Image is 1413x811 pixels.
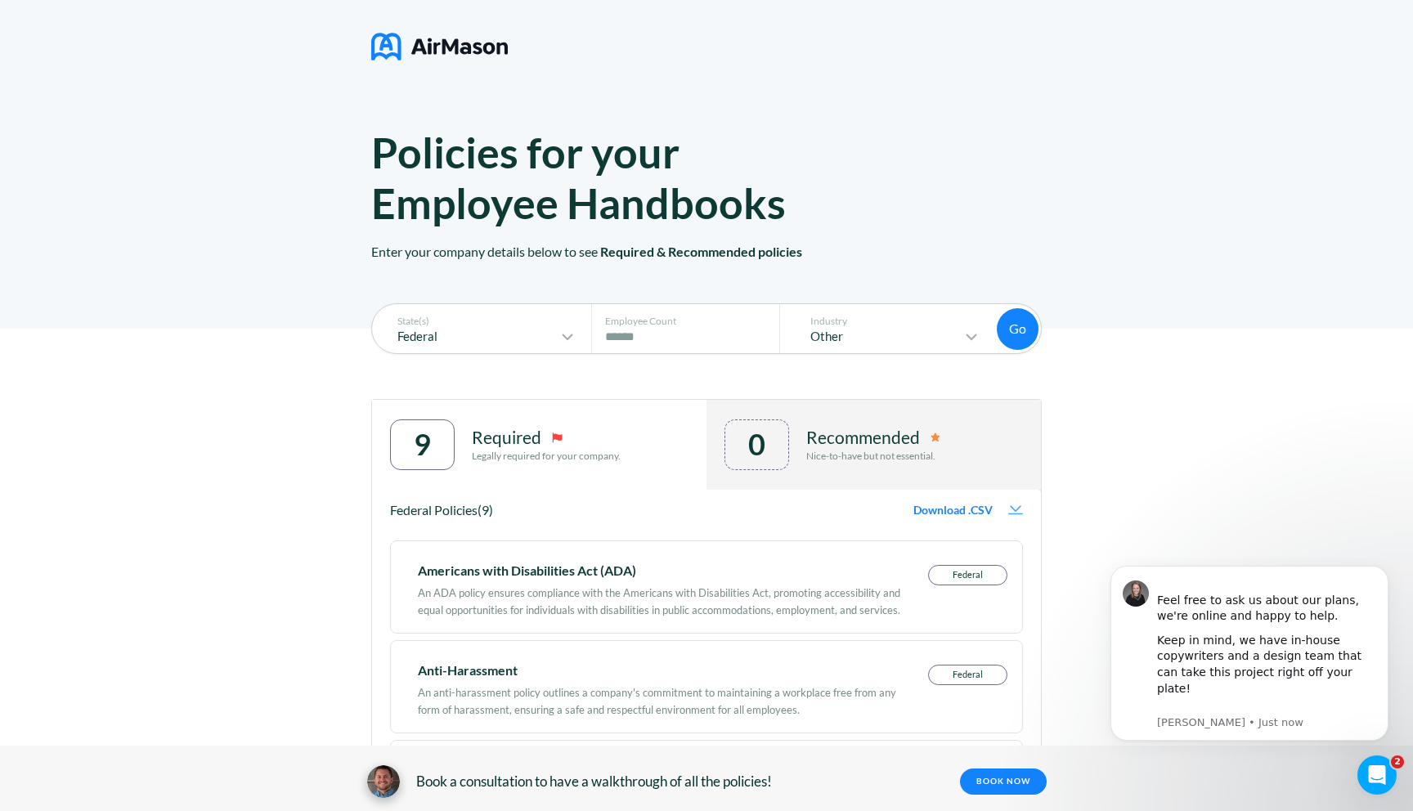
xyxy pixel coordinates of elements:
[1391,755,1404,768] span: 2
[416,773,772,790] span: Book a consultation to have a walkthrough of all the policies!
[794,329,962,343] p: Other
[1086,558,1413,767] iframe: Intercom notifications message
[418,676,901,719] div: An anti-harassment policy outlines a company's commitment to maintaining a workplace free from an...
[371,228,1042,329] p: Enter your company details below to see
[381,329,558,343] p: Federal
[929,665,1007,684] p: Federal
[929,566,1007,585] p: Federal
[794,316,981,327] p: Industry
[418,576,901,619] div: An ADA policy ensures compliance with the Americans with Disabilities Act, promoting accessibilit...
[478,502,493,518] span: (9)
[997,308,1038,350] button: Go
[418,565,901,576] div: Americans with Disabilities Act (ADA)
[381,316,577,327] p: State(s)
[806,450,940,462] p: Nice-to-have but not essential.
[960,768,1047,795] a: BOOK NOW
[806,428,920,447] p: Recommended
[552,432,563,443] img: required-icon
[414,428,431,461] div: 9
[390,502,478,518] span: Federal Policies
[748,428,765,461] div: 0
[600,244,802,259] span: Required & Recommended policies
[472,428,541,447] p: Required
[1357,755,1397,795] iframe: Intercom live chat
[371,26,508,67] img: logo
[367,765,400,798] img: avatar
[418,665,901,676] div: Anti-Harassment
[605,316,775,327] p: Employee Count
[931,432,940,442] img: remmended-icon
[913,504,993,517] span: Download .CSV
[1008,505,1023,515] img: download-icon
[472,450,621,462] p: Legally required for your company.
[371,127,850,228] h1: Policies for your Employee Handbooks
